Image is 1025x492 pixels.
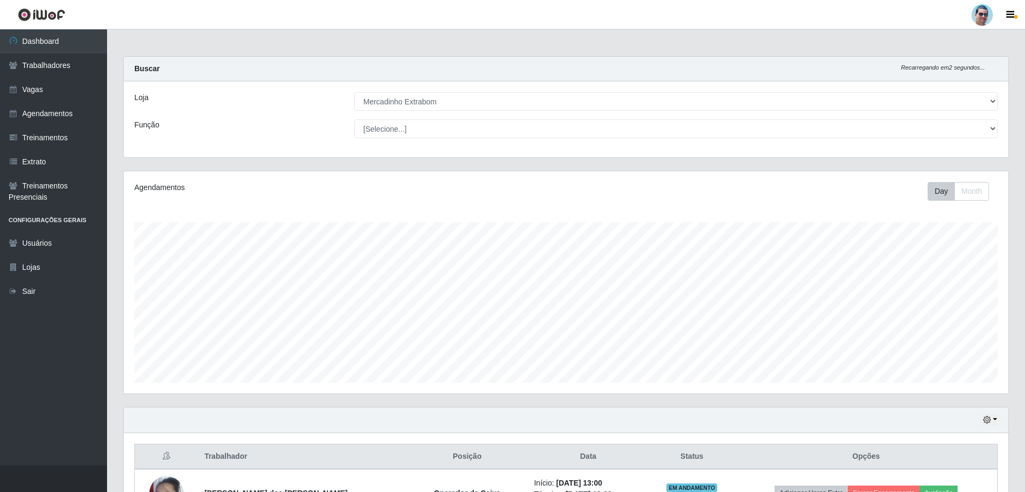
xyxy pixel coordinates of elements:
img: CoreUI Logo [18,8,65,21]
button: Day [928,182,955,201]
th: Data [528,444,649,470]
div: First group [928,182,989,201]
div: Agendamentos [134,182,485,193]
strong: Buscar [134,64,160,73]
span: EM ANDAMENTO [666,483,717,492]
div: Toolbar with button groups [928,182,998,201]
i: Recarregando em 2 segundos... [901,64,985,71]
th: Posição [407,444,528,470]
button: Month [954,182,989,201]
label: Loja [134,92,148,103]
th: Trabalhador [198,444,407,470]
th: Opções [735,444,997,470]
th: Status [649,444,735,470]
label: Função [134,119,160,131]
li: Início: [534,478,642,489]
time: [DATE] 13:00 [556,479,602,487]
